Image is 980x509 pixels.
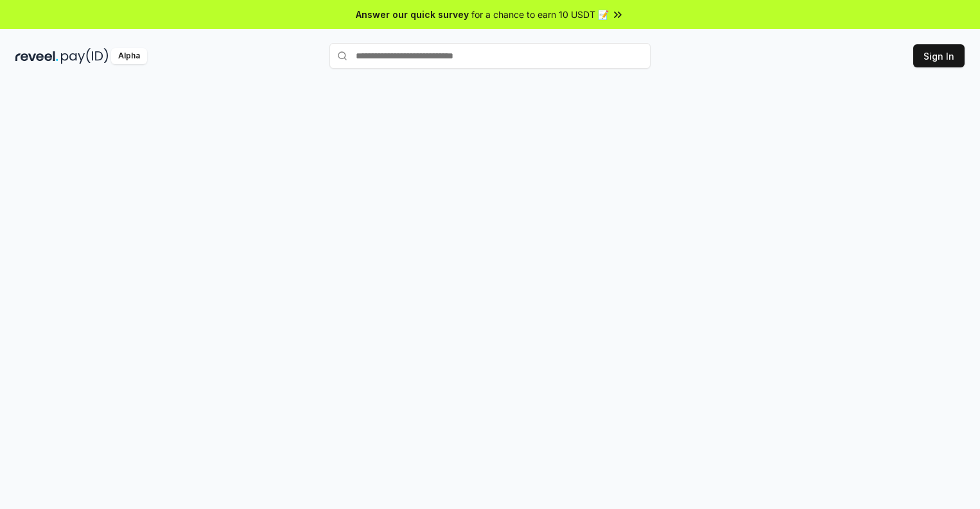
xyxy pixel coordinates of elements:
[15,48,58,64] img: reveel_dark
[471,8,609,21] span: for a chance to earn 10 USDT 📝
[111,48,147,64] div: Alpha
[913,44,965,67] button: Sign In
[61,48,109,64] img: pay_id
[356,8,469,21] span: Answer our quick survey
